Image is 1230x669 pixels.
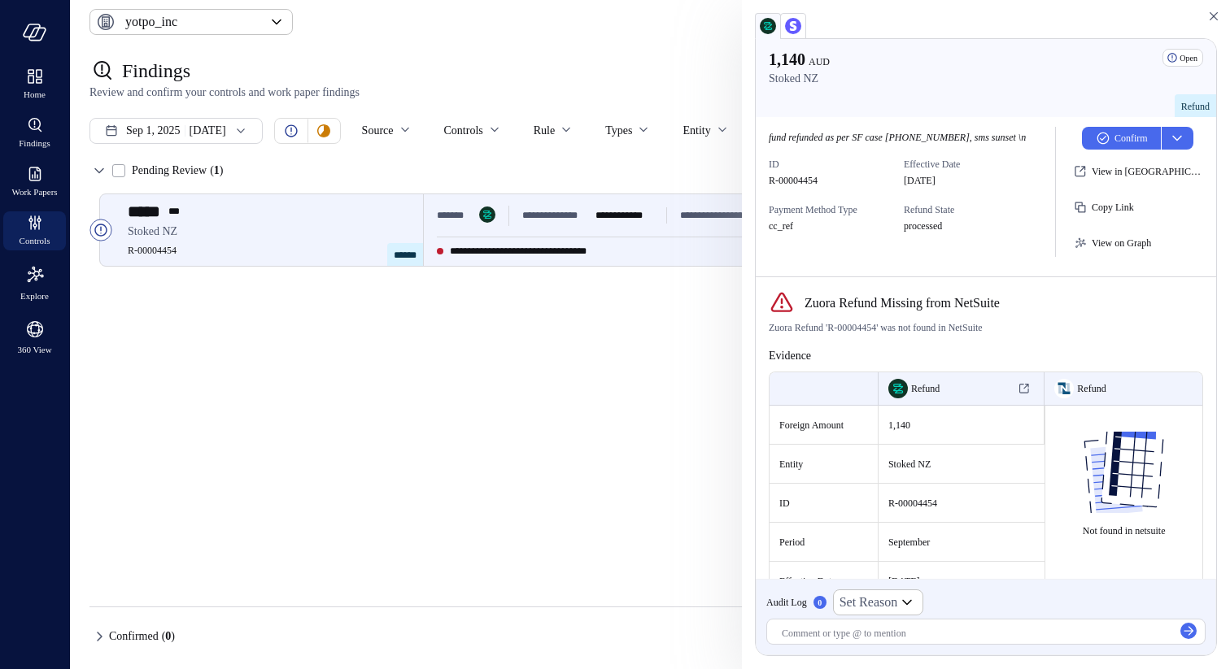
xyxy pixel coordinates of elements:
img: Refund [1054,379,1074,398]
span: AUD [809,56,830,67]
p: cc_ref [769,218,793,234]
div: Types [605,117,632,145]
button: View in [GEOGRAPHIC_DATA] [1069,158,1209,185]
span: Stoked NZ [128,223,410,241]
span: Copy Link [1092,202,1134,213]
span: Evidence [769,350,811,362]
span: Effective Date [779,573,868,589]
span: Home [24,86,46,102]
p: Set Reason [840,593,898,612]
span: R-00004454 [888,495,1035,511]
p: Confirm [1114,130,1148,146]
span: Refund State [904,202,1026,218]
span: Review and confirm your controls and work paper findings [89,84,1210,102]
span: Sep 1, 2025 [126,122,181,140]
div: Findings [3,114,66,153]
p: R-00004454 [769,172,818,189]
span: Stoked NZ [888,456,1035,472]
p: 0 [818,597,822,609]
div: ( ) [210,162,223,180]
span: Refund [911,380,940,397]
span: Audit Log [766,594,807,610]
span: Entity [779,456,868,472]
span: [DATE] [888,573,1035,589]
span: Period [779,534,868,550]
p: Stoked NZ [769,70,818,88]
div: Source [362,117,394,145]
div: Button group with a nested menu [1082,127,1193,150]
button: Copy Link [1069,193,1141,221]
span: Effective Date [904,156,1026,172]
button: View on Graph [1069,229,1158,257]
span: Zuora Refund 'R-00004454' was not found in NetSuite [769,319,983,336]
span: 1 [214,164,220,176]
span: R-00004454 [128,242,410,258]
p: [DATE] [904,172,936,189]
span: Refund [1181,101,1210,112]
div: Home [3,65,66,104]
div: In Progress [314,121,334,141]
span: Not found in netsuite [1083,523,1166,539]
span: Pending Review [132,158,224,184]
button: dropdown-icon-button [1161,127,1193,150]
span: ID [769,156,891,172]
p: View in [GEOGRAPHIC_DATA] [1092,163,1202,180]
div: Controls [444,117,483,145]
div: Entity [683,117,710,145]
p: yotpo_inc [125,12,177,32]
span: 0 [165,630,171,642]
span: View on Graph [1092,237,1151,249]
span: Controls [20,232,50,249]
span: Work Papers [11,184,57,200]
p: processed [904,218,942,234]
button: Confirm [1082,127,1161,150]
span: Refund [1077,380,1106,397]
span: fund refunded as per SF case [PHONE_NUMBER], sms sunset \n [769,132,1026,143]
span: Findings [19,135,50,151]
div: Work Papers [3,163,66,202]
span: ID [779,495,868,511]
span: Confirmed [109,623,175,649]
span: September [888,534,1035,550]
div: Rule [534,117,555,145]
img: stripe [785,18,801,34]
span: 360 View [17,341,51,358]
div: Open [281,121,301,141]
div: Explore [3,260,66,306]
img: zuora [760,18,776,34]
span: Foreign Amount [779,417,868,433]
span: Zuora Refund Missing from NetSuite [805,293,1000,313]
span: 1,140 [888,417,1034,433]
img: Refund [888,379,908,398]
div: Open [1162,49,1203,67]
span: Findings [122,58,190,84]
p: 1,140 [769,49,830,70]
span: Explore [20,288,49,304]
div: Controls [3,211,66,250]
span: Payment Method Type [769,202,891,218]
div: ( ) [162,628,175,645]
div: 360 View [3,315,66,359]
div: Open [89,219,112,241]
